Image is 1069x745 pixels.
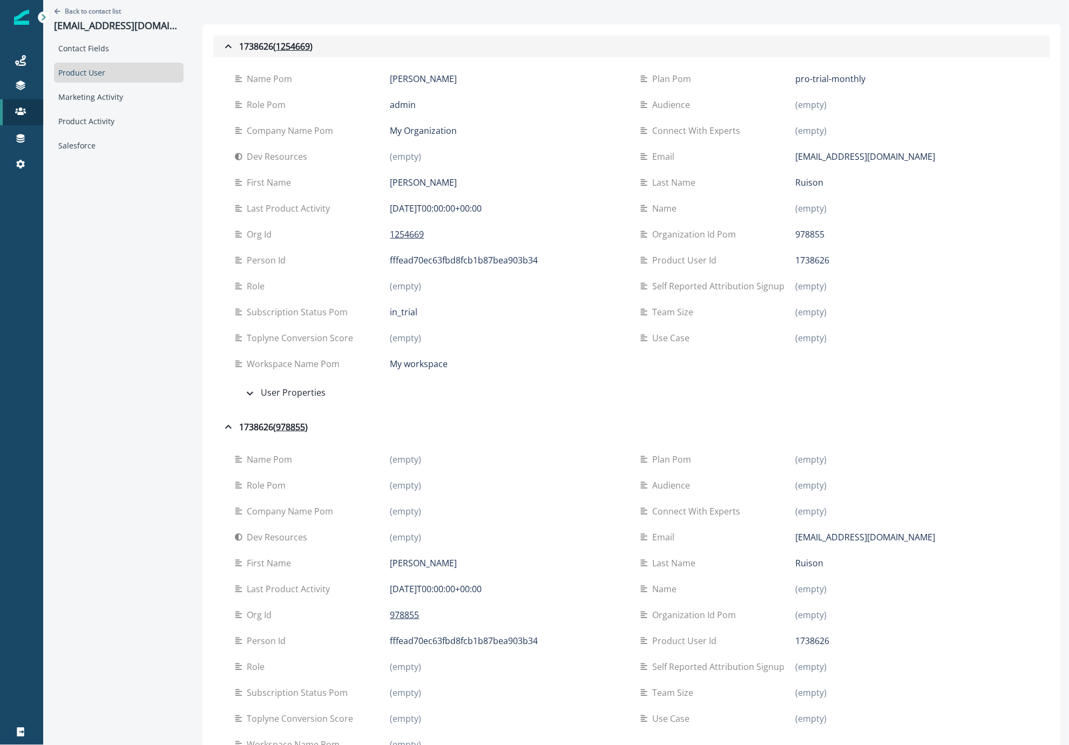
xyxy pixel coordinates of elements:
button: 1738626(978855) [213,416,1050,438]
p: in_trial [390,306,418,319]
p: Connect with experts [652,124,745,137]
p: (empty) [796,479,827,492]
p: name pom [247,72,296,85]
p: (empty) [390,331,422,344]
p: (empty) [390,712,422,725]
p: Team size [652,686,698,699]
p: Org id [247,228,276,241]
p: plan pom [652,453,695,466]
p: (empty) [796,608,827,621]
p: Dev resources [247,531,312,544]
p: Company name pom [247,505,337,518]
p: Ruison [796,557,824,570]
div: 1738626 [222,421,308,434]
p: (empty) [796,124,827,137]
p: Use case [652,331,694,344]
p: Ruison [796,176,824,189]
button: User Properties [235,382,1029,404]
div: Contact Fields [54,38,184,58]
p: Org id [247,608,276,621]
p: (empty) [796,306,827,319]
div: 1738626 [222,40,313,53]
p: First name [247,176,295,189]
p: name pom [247,453,296,466]
p: 1738626 [796,634,830,647]
button: Go back [54,6,121,16]
p: plan pom [652,72,695,85]
p: Person id [247,254,290,267]
p: (empty) [796,583,827,595]
p: (empty) [390,280,422,293]
p: Use case [652,712,694,725]
p: Connect with experts [652,505,745,518]
p: Last product activity [247,583,334,595]
p: Organization id pom [652,228,740,241]
p: Last name [652,557,700,570]
p: Product user id [652,634,721,647]
p: (empty) [796,453,827,466]
p: 1254669 [390,228,424,241]
p: (empty) [796,505,827,518]
p: Subscription status pom [247,306,352,319]
p: (empty) [390,531,422,544]
p: (empty) [390,660,422,673]
p: Audience [652,479,694,492]
p: role pom [247,479,290,492]
p: (empty) [796,202,827,215]
p: (empty) [796,280,827,293]
p: Toplyne conversion score [247,331,357,344]
p: Name [652,583,681,595]
u: 1254669 [276,40,310,53]
p: ( [273,421,276,434]
p: Team size [652,306,698,319]
p: role pom [247,98,290,111]
p: Self reported attribution signup [652,280,789,293]
p: Dev resources [247,150,312,163]
p: fffead70ec63fbd8fcb1b87bea903b34 [390,254,538,267]
div: User Properties [243,386,326,400]
p: (empty) [390,453,422,466]
p: Last name [652,176,700,189]
p: Self reported attribution signup [652,660,789,673]
p: My workspace [390,357,448,370]
p: Audience [652,98,694,111]
p: Workspace name pom [247,357,344,370]
u: 978855 [276,421,305,434]
p: [EMAIL_ADDRESS][DOMAIN_NAME] [54,20,184,32]
p: Company name pom [247,124,337,137]
p: Person id [247,634,290,647]
p: Toplyne conversion score [247,712,357,725]
p: Organization id pom [652,608,740,621]
p: pro-trial-monthly [796,72,866,85]
button: 1738626(1254669) [213,36,1050,57]
p: (empty) [796,331,827,344]
p: Email [652,150,679,163]
p: My Organization [390,124,457,137]
p: Last product activity [247,202,334,215]
p: [EMAIL_ADDRESS][DOMAIN_NAME] [796,531,936,544]
p: admin [390,98,416,111]
p: Back to contact list [65,6,121,16]
p: Subscription status pom [247,686,352,699]
p: [PERSON_NAME] [390,557,457,570]
p: (empty) [390,479,422,492]
p: (empty) [796,660,827,673]
p: [PERSON_NAME] [390,176,457,189]
p: [DATE]T00:00:00+00:00 [390,583,482,595]
p: (empty) [390,150,422,163]
p: 1738626 [796,254,830,267]
div: Marketing Activity [54,87,184,107]
p: Name [652,202,681,215]
p: Role [247,660,269,673]
div: Product Activity [54,111,184,131]
p: 978855 [796,228,825,241]
p: (empty) [390,505,422,518]
p: (empty) [390,686,422,699]
div: Salesforce [54,136,184,155]
p: [DATE]T00:00:00+00:00 [390,202,482,215]
p: Email [652,531,679,544]
p: Product user id [652,254,721,267]
p: ) [310,40,313,53]
img: Inflection [14,10,29,25]
div: Product User [54,63,184,83]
